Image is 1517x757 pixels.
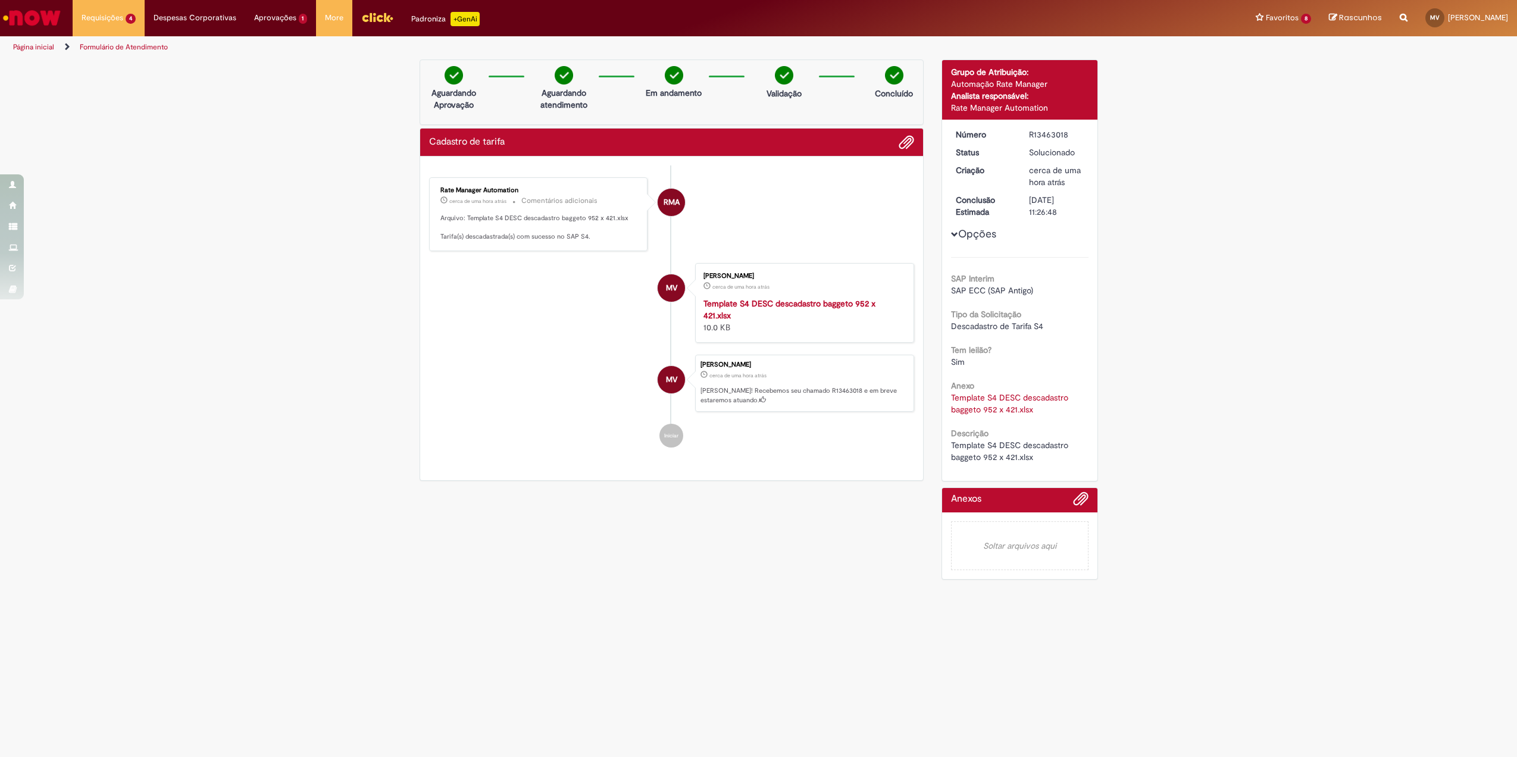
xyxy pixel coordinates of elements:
p: Em andamento [646,87,702,99]
small: Comentários adicionais [521,196,598,206]
div: Mateus Marinho Vian [658,274,685,302]
img: check-circle-green.png [665,66,683,85]
p: Validação [767,87,802,99]
span: cerca de uma hora atrás [709,372,767,379]
ul: Histórico de tíquete [429,165,915,459]
div: Padroniza [411,12,480,26]
div: Grupo de Atribuição: [951,66,1089,78]
span: [PERSON_NAME] [1448,12,1508,23]
h2: Anexos [951,494,981,505]
h2: Cadastro de tarifa Histórico de tíquete [429,137,505,148]
p: Concluído [875,87,913,99]
time: 29/08/2025 15:35:12 [449,198,506,205]
b: Tipo da Solicitação [951,309,1021,320]
div: Rate Manager Automation [658,189,685,216]
img: click_logo_yellow_360x200.png [361,8,393,26]
span: Template S4 DESC descadastro baggeto 952 x 421.xlsx [951,440,1071,462]
div: [PERSON_NAME] [700,361,908,368]
img: check-circle-green.png [885,66,903,85]
p: +GenAi [451,12,480,26]
div: 10.0 KB [703,298,902,333]
div: Rate Manager Automation [440,187,639,194]
span: Requisições [82,12,123,24]
span: Sim [951,356,965,367]
dt: Número [947,129,1020,140]
b: SAP Interim [951,273,994,284]
div: 29/08/2025 15:26:42 [1029,164,1084,188]
a: Template S4 DESC descadastro baggeto 952 x 421.xlsx [703,298,875,321]
div: Mateus Marinho Vian [658,366,685,393]
a: Página inicial [13,42,54,52]
dt: Criação [947,164,1020,176]
span: Rascunhos [1339,12,1382,23]
div: Analista responsável: [951,90,1089,102]
button: Adicionar anexos [899,134,914,150]
span: Favoritos [1266,12,1299,24]
div: Rate Manager Automation [951,102,1089,114]
img: ServiceNow [1,6,62,30]
a: Formulário de Atendimento [80,42,168,52]
p: [PERSON_NAME]! Recebemos seu chamado R13463018 e em breve estaremos atuando. [700,386,908,405]
ul: Trilhas de página [9,36,1002,58]
p: Arquivo: Template S4 DESC descadastro baggeto 952 x 421.xlsx Tarifa(s) descadastrada(s) com suces... [440,214,639,242]
span: cerca de uma hora atrás [712,283,770,290]
span: 1 [299,14,308,24]
span: Aprovações [254,12,296,24]
dt: Status [947,146,1020,158]
span: Despesas Corporativas [154,12,236,24]
span: MV [1430,14,1440,21]
div: Automação Rate Manager [951,78,1089,90]
span: cerca de uma hora atrás [1029,165,1081,187]
li: Mateus Marinho Vian [429,355,915,412]
button: Adicionar anexos [1073,491,1089,512]
em: Soltar arquivos aqui [951,521,1089,570]
p: Aguardando atendimento [535,87,593,111]
b: Anexo [951,380,974,391]
span: MV [666,365,677,394]
img: check-circle-green.png [445,66,463,85]
span: Descadastro de Tarifa S4 [951,321,1043,331]
div: [PERSON_NAME] [703,273,902,280]
span: cerca de uma hora atrás [449,198,506,205]
p: Aguardando Aprovação [425,87,483,111]
a: Download de Template S4 DESC descadastro baggeto 952 x 421.xlsx [951,392,1071,415]
div: Solucionado [1029,146,1084,158]
span: MV [666,274,677,302]
dt: Conclusão Estimada [947,194,1020,218]
span: SAP ECC (SAP Antigo) [951,285,1033,296]
b: Tem leilão? [951,345,991,355]
div: R13463018 [1029,129,1084,140]
a: Rascunhos [1329,12,1382,24]
span: RMA [664,188,680,217]
img: check-circle-green.png [555,66,573,85]
time: 29/08/2025 15:26:42 [709,372,767,379]
b: Descrição [951,428,989,439]
span: 8 [1301,14,1311,24]
img: check-circle-green.png [775,66,793,85]
span: 4 [126,14,136,24]
div: [DATE] 11:26:48 [1029,194,1084,218]
span: More [325,12,343,24]
time: 29/08/2025 15:26:30 [712,283,770,290]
